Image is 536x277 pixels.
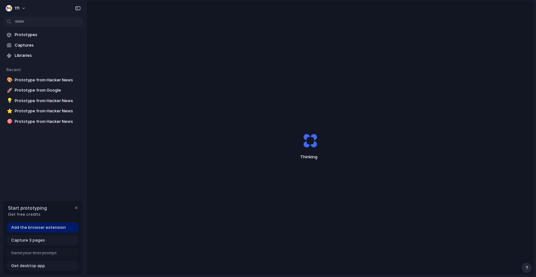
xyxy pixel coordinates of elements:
button: 🎯 [6,118,12,125]
span: Captures [15,42,80,49]
span: 111 [15,5,19,11]
div: 💡 [7,97,11,104]
div: ⭐ [7,108,11,115]
a: 💡Prototype from Hacker News [3,96,83,106]
div: 🎨 [7,76,11,84]
a: 🚀Prototype from Google [3,86,83,95]
span: Get desktop app [11,263,45,269]
a: Prototypes [3,30,83,40]
a: ⭐Prototype from Hacker News [3,106,83,116]
span: Prototype from Hacker News [15,77,80,83]
a: Get desktop app [7,261,79,271]
span: Get free credits [8,211,47,218]
div: 🚀 [7,87,11,94]
span: Prototype from Hacker News [15,98,80,104]
a: 🎯Prototype from Hacker News [3,117,83,126]
button: 🚀 [6,87,12,94]
div: 🎯 [7,118,11,125]
span: Recent [6,67,21,72]
a: Captures [3,41,83,50]
a: Add the browser extension [7,222,79,233]
span: Prototype from Hacker News [15,108,80,114]
span: Prototype from Google [15,87,80,94]
span: Prototypes [15,32,80,38]
button: 💡 [6,98,12,104]
button: ⭐ [6,108,12,114]
span: Start prototyping [8,205,47,211]
span: Prototype from Hacker News [15,118,80,125]
a: 🎨Prototype from Hacker News [3,75,83,85]
span: Capture 3 pages [11,237,45,243]
span: Libraries [15,52,80,59]
button: 🎨 [6,77,12,83]
span: Add the browser extension [11,224,66,231]
a: Libraries [3,51,83,60]
button: 111 [3,3,29,13]
span: Send your first prompt [11,250,57,256]
span: Thinking [288,154,332,160]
